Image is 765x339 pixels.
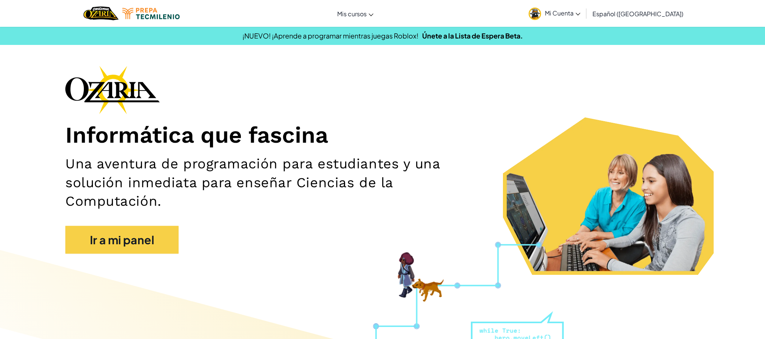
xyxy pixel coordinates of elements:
span: Español ([GEOGRAPHIC_DATA]) [592,10,683,18]
img: Ozaria branding logo [65,66,160,114]
span: ¡NUEVO! ¡Aprende a programar mientras juegas Roblox! [242,31,418,40]
a: Mis cursos [333,3,377,24]
a: Ozaria by CodeCombat logo [83,6,119,21]
a: Mi Cuenta [525,2,584,25]
img: Tecmilenio logo [122,8,180,19]
h2: Una aventura de programación para estudiantes y una solución inmediata para enseñar Ciencias de l... [65,154,490,210]
a: Español ([GEOGRAPHIC_DATA]) [589,3,687,24]
img: Home [83,6,119,21]
a: Ir a mi panel [65,226,179,254]
a: Únete a la Lista de Espera Beta. [422,31,523,40]
span: Mis cursos [337,10,367,18]
img: avatar [529,8,541,20]
h1: Informática que fascina [65,122,700,149]
span: Mi Cuenta [545,9,580,17]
